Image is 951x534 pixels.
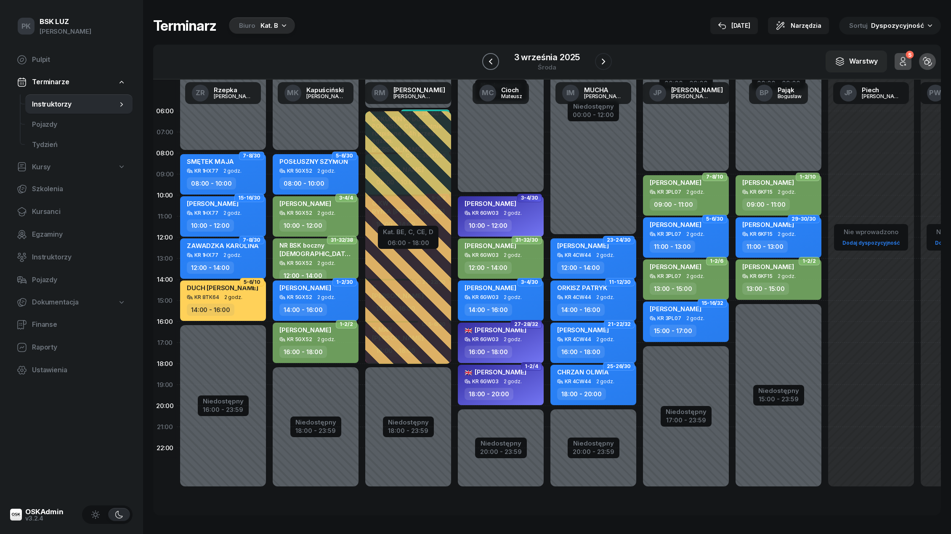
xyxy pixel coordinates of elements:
span: 1-2/2 [340,323,353,325]
a: Kursy [10,158,133,177]
span: 2 godz. [223,252,242,258]
span: 2 godz. [504,379,522,384]
span: 15-16/32 [701,302,723,304]
div: 15:00 - 23:59 [758,394,799,403]
div: KR 6GW03 [472,252,499,258]
span: 2 godz. [317,260,335,266]
div: 16:00 - 18:00 [557,346,605,358]
div: [PERSON_NAME] [584,93,624,99]
div: KR 5GX52 [287,210,312,216]
span: JP [653,89,662,96]
span: PK [21,23,31,30]
div: 11:00 [153,206,177,227]
div: Kapuściński [306,87,347,93]
div: 16:00 - 18:00 [465,346,512,358]
div: KR 5GX52 [287,168,312,174]
span: Raporty [32,342,126,353]
span: [PERSON_NAME] [557,326,609,334]
div: Niedostępny [666,409,707,415]
span: 1-2/2 [802,260,816,262]
div: 14:00 [153,269,177,290]
div: 18:00 - 20:00 [465,388,513,400]
div: KR 6KF15 [750,231,773,237]
a: BPPająkBogusław [749,82,808,104]
div: 12:00 - 14:00 [465,262,512,274]
div: Kat. B [260,21,278,31]
div: Niedostępny [758,387,799,394]
a: JP[PERSON_NAME][PERSON_NAME] [643,82,730,104]
div: 22:00 [153,438,177,459]
span: Instruktorzy [32,252,126,263]
div: 18:00 - 20:00 [557,388,606,400]
div: 06:00 [153,101,177,122]
span: 31-32/30 [515,239,538,241]
button: Niedostępny16:00 - 23:59 [203,396,244,415]
div: 18:00 - 23:59 [388,425,429,434]
div: KR 4CW44 [565,379,591,384]
span: 🇬🇧 [465,368,473,376]
div: 21:00 [153,417,177,438]
div: 08:00 - 10:00 [187,177,236,190]
div: 07:00 [153,122,177,143]
div: KR 3PL07 [657,315,681,321]
a: Raporty [10,337,133,358]
div: Piech [862,87,902,93]
div: 00:00 - 12:00 [573,109,614,118]
div: Pająk [778,87,802,93]
span: 2 godz. [596,252,614,258]
span: Szkolenia [32,184,126,195]
div: KR 4CW44 [565,294,591,300]
div: KR 3PL07 [657,273,681,279]
button: Niedostępny17:00 - 23:59 [666,407,707,425]
span: 2 godz. [686,315,704,321]
span: 31-32/38 [331,239,353,241]
div: Kat. BE, C, CE, D [383,227,433,238]
button: Niedostępny18:00 - 23:59 [295,417,336,436]
span: IM [566,89,575,96]
div: 06:00 - 18:00 [383,238,433,246]
div: 10:00 - 12:00 [465,219,512,232]
span: [PERSON_NAME] [557,242,609,250]
div: 10:00 [153,185,177,206]
div: KR 4CW44 [565,252,591,258]
div: 09:00 - 11:00 [742,198,790,211]
button: Sortuj Dyspozycyjność [839,17,941,35]
div: 14:00 - 16:00 [279,304,327,316]
div: MUCHA [584,87,624,93]
div: Niedostępny [295,419,336,425]
button: Niedostępny20:00 - 23:59 [480,438,522,457]
span: PW [929,89,941,96]
a: Pojazdy [25,115,133,135]
span: 23-24/30 [607,239,631,241]
div: [PERSON_NAME] [214,93,254,99]
span: MK [287,89,299,96]
span: 1-2/10 [800,176,816,178]
div: KR 1HX77 [194,252,218,258]
button: Niedostępny00:00 - 12:00 [573,101,614,120]
span: Finanse [32,319,126,330]
a: Szkolenia [10,179,133,199]
div: KR 6GW03 [472,336,499,342]
button: Kat. BE, C, CE, D06:00 - 18:00 [383,227,433,246]
div: 18:00 - 23:59 [295,425,336,434]
span: Instruktorzy [32,99,117,110]
div: [PERSON_NAME] [671,93,712,99]
span: Dyspozycyjność [871,21,924,29]
div: [PERSON_NAME] [671,87,723,93]
span: 7-8/10 [706,176,723,178]
span: Egzaminy [32,229,126,240]
span: 7-8/30 [243,155,260,157]
div: Niedostępny [203,398,244,404]
span: 2 godz. [317,294,335,300]
div: 3 września 2025 [514,53,580,61]
div: Warstwy [835,56,878,67]
div: środa [514,64,580,70]
div: KR 3PL07 [657,189,681,195]
div: KR 6GW03 [472,379,499,384]
div: Biuro [239,21,255,31]
div: Bogusław [778,93,802,99]
span: Pojazdy [32,119,126,130]
span: 5-6/10 [244,281,260,283]
span: 2 godz. [223,168,242,174]
div: 14:00 - 16:00 [557,304,605,316]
